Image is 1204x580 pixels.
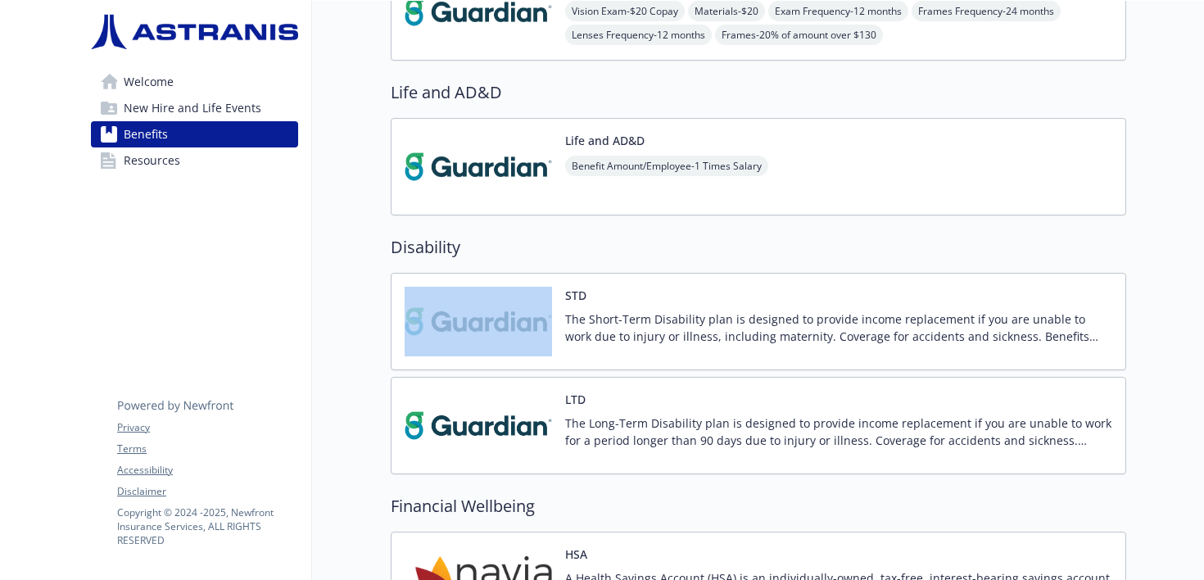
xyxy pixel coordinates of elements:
[124,147,180,174] span: Resources
[124,121,168,147] span: Benefits
[565,287,586,304] button: STD
[117,505,297,547] p: Copyright © 2024 - 2025 , Newfront Insurance Services, ALL RIGHTS RESERVED
[391,80,1126,105] h2: Life and AD&D
[91,121,298,147] a: Benefits
[391,235,1126,260] h2: Disability
[565,132,645,149] button: Life and AD&D
[91,147,298,174] a: Resources
[405,132,552,202] img: Guardian carrier logo
[715,25,883,45] span: Frames - 20% of amount over $130
[912,1,1061,21] span: Frames Frequency - 24 months
[405,287,552,356] img: Guardian carrier logo
[565,391,586,408] button: LTD
[565,1,685,21] span: Vision Exam - $20 Copay
[688,1,765,21] span: Materials - $20
[565,25,712,45] span: Lenses Frequency - 12 months
[91,95,298,121] a: New Hire and Life Events
[565,415,1112,449] p: The Long-Term Disability plan is designed to provide income replacement if you are unable to work...
[391,494,1126,519] h2: Financial Wellbeing
[124,95,261,121] span: New Hire and Life Events
[117,463,297,478] a: Accessibility
[117,484,297,499] a: Disclaimer
[117,442,297,456] a: Terms
[124,69,174,95] span: Welcome
[91,69,298,95] a: Welcome
[565,546,587,563] button: HSA
[565,156,768,176] span: Benefit Amount/Employee - 1 Times Salary
[405,391,552,460] img: Guardian carrier logo
[768,1,908,21] span: Exam Frequency - 12 months
[117,420,297,435] a: Privacy
[565,310,1112,345] p: The Short-Term Disability plan is designed to provide income replacement if you are unable to wor...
